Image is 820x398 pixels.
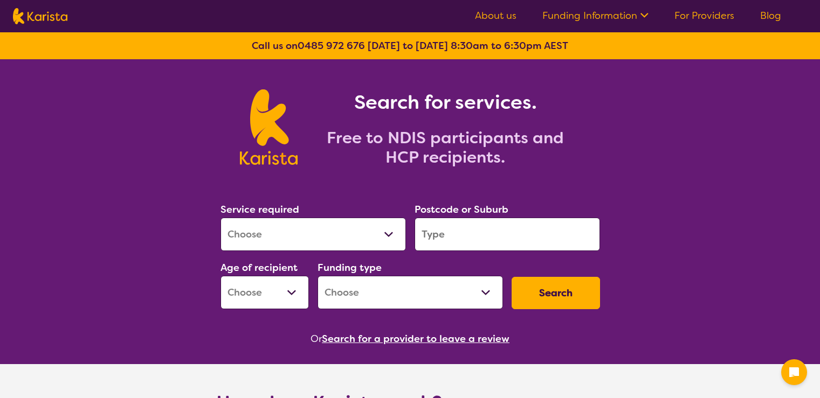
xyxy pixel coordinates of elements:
[298,39,365,52] a: 0485 972 676
[311,128,580,167] h2: Free to NDIS participants and HCP recipients.
[252,39,568,52] b: Call us on [DATE] to [DATE] 8:30am to 6:30pm AEST
[542,9,649,22] a: Funding Information
[322,331,509,347] button: Search for a provider to leave a review
[13,8,67,24] img: Karista logo
[512,277,600,309] button: Search
[415,203,508,216] label: Postcode or Suburb
[220,203,299,216] label: Service required
[674,9,734,22] a: For Providers
[318,261,382,274] label: Funding type
[415,218,600,251] input: Type
[475,9,516,22] a: About us
[220,261,298,274] label: Age of recipient
[760,9,781,22] a: Blog
[240,89,298,165] img: Karista logo
[311,331,322,347] span: Or
[311,89,580,115] h1: Search for services.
